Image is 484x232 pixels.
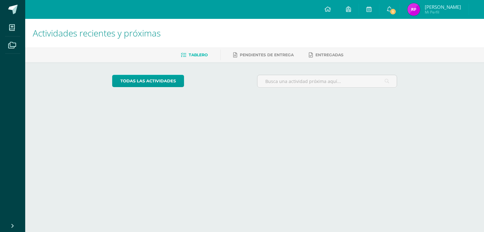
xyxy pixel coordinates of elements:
[389,8,396,15] span: 1
[257,75,397,87] input: Busca una actividad próxima aquí...
[240,52,294,57] span: Pendientes de entrega
[181,50,208,60] a: Tablero
[407,3,420,16] img: 3126d3b89881e61264426a354b2b6027.png
[425,4,461,10] span: [PERSON_NAME]
[233,50,294,60] a: Pendientes de entrega
[112,75,184,87] a: todas las Actividades
[309,50,343,60] a: Entregadas
[425,9,461,15] span: Mi Perfil
[315,52,343,57] span: Entregadas
[189,52,208,57] span: Tablero
[33,27,161,39] span: Actividades recientes y próximas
